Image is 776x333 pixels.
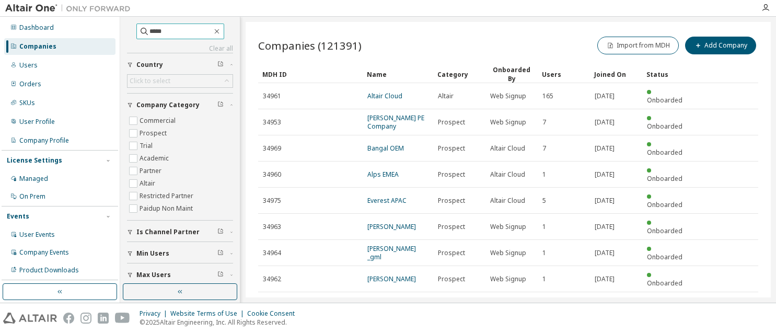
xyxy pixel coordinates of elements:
a: Bangal OEM [367,144,404,153]
div: Click to select [130,77,170,85]
span: 5 [542,197,546,205]
span: 7 [542,118,546,127]
div: Privacy [140,309,170,318]
div: Events [7,212,29,221]
span: 34969 [263,144,281,153]
button: Is Channel Partner [127,221,233,244]
div: SKUs [19,99,35,107]
label: Partner [140,165,164,177]
div: Company Profile [19,136,69,145]
img: linkedin.svg [98,313,109,324]
label: Restricted Partner [140,190,195,202]
span: [DATE] [595,170,615,179]
span: Onboarded [647,148,682,157]
span: Onboarded [647,122,682,131]
div: Product Downloads [19,266,79,274]
span: Min Users [136,249,169,258]
span: Onboarded [647,226,682,235]
p: © 2025 Altair Engineering, Inc. All Rights Reserved. [140,318,301,327]
button: Import from MDH [597,37,679,54]
span: Web Signup [490,249,526,257]
img: facebook.svg [63,313,74,324]
span: Clear filter [217,271,224,279]
span: 34960 [263,170,281,179]
label: Commercial [140,114,178,127]
div: Name [367,66,429,83]
span: Prospect [438,275,465,283]
label: Academic [140,152,171,165]
span: Clear filter [217,249,224,258]
div: Cookie Consent [247,309,301,318]
div: Companies [19,42,56,51]
div: Company Events [19,248,69,257]
span: 1 [542,275,546,283]
img: altair_logo.svg [3,313,57,324]
span: 34962 [263,275,281,283]
span: [DATE] [595,118,615,127]
span: [DATE] [595,144,615,153]
div: Orders [19,80,41,88]
span: Prospect [438,249,465,257]
span: 1 [542,249,546,257]
span: 1 [542,170,546,179]
div: Website Terms of Use [170,309,247,318]
button: Max Users [127,263,233,286]
span: Prospect [438,170,465,179]
span: Is Channel Partner [136,228,200,236]
span: Altair [438,92,454,100]
span: Prospect [438,144,465,153]
span: Prospect [438,118,465,127]
span: Onboarded [647,252,682,261]
span: Onboarded [647,96,682,105]
div: On Prem [19,192,45,201]
span: Onboarded [647,279,682,288]
span: Altair Cloud [490,170,525,179]
button: Company Category [127,94,233,117]
span: [DATE] [595,197,615,205]
span: Companies (121391) [258,38,362,53]
a: [PERSON_NAME] PE Company [367,113,424,131]
span: [DATE] [595,275,615,283]
label: Altair [140,177,157,190]
a: [PERSON_NAME] [367,274,416,283]
a: Everest APAC [367,196,407,205]
div: Status [646,66,690,83]
img: youtube.svg [115,313,130,324]
span: [DATE] [595,249,615,257]
span: Max Users [136,271,171,279]
span: 34963 [263,223,281,231]
div: License Settings [7,156,62,165]
button: Add Company [685,37,756,54]
span: 34975 [263,197,281,205]
span: [DATE] [595,223,615,231]
span: Altair Cloud [490,144,525,153]
span: Prospect [438,223,465,231]
div: Users [19,61,38,70]
span: 165 [542,92,553,100]
button: Min Users [127,242,233,265]
span: Onboarded [647,174,682,183]
a: [PERSON_NAME] _gml [367,244,416,261]
span: Onboarded [647,200,682,209]
a: Clear all [127,44,233,53]
span: Country [136,61,163,69]
span: Web Signup [490,275,526,283]
label: Trial [140,140,155,152]
span: [DATE] [595,92,615,100]
span: Clear filter [217,228,224,236]
div: Managed [19,175,48,183]
span: 34961 [263,92,281,100]
span: Web Signup [490,223,526,231]
span: Web Signup [490,118,526,127]
span: 1 [542,223,546,231]
div: MDH ID [262,66,358,83]
button: Country [127,53,233,76]
div: Users [542,66,586,83]
span: Company Category [136,101,200,109]
label: Paidup Non Maint [140,202,195,215]
div: Dashboard [19,24,54,32]
span: Web Signup [490,92,526,100]
span: 34953 [263,118,281,127]
div: Category [437,66,481,83]
span: Clear filter [217,61,224,69]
